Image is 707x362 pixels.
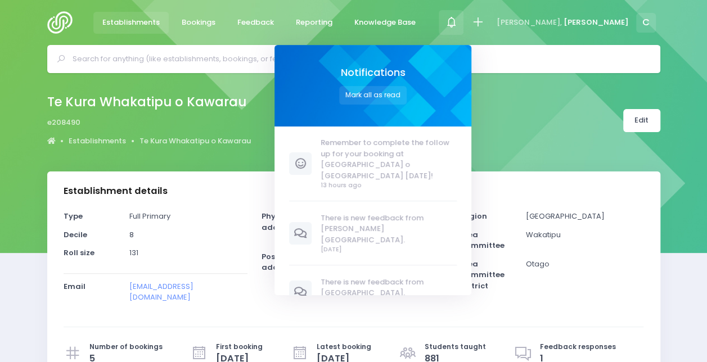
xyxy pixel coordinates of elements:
[262,251,294,273] strong: Postal address
[321,137,457,181] span: Remember to complete the follow up for your booking at [GEOGRAPHIC_DATA] o [GEOGRAPHIC_DATA] [DATE]!
[64,229,87,240] strong: Decile
[321,245,457,254] span: [DATE]
[321,181,457,190] span: 13 hours ago
[321,212,457,246] span: There is new feedback from [PERSON_NAME][GEOGRAPHIC_DATA].
[173,12,225,34] a: Bookings
[497,17,562,28] span: [PERSON_NAME],
[287,12,342,34] a: Reporting
[636,13,656,33] span: C
[321,277,457,298] span: There is new feedback from [GEOGRAPHIC_DATA].
[525,229,643,241] p: Wakatipu
[425,342,486,352] span: Students taught
[525,211,643,222] p: [GEOGRAPHIC_DATA]
[129,229,247,241] p: 8
[289,137,457,190] a: Remember to complete the follow up for your booking at [GEOGRAPHIC_DATA] o [GEOGRAPHIC_DATA] [DAT...
[47,94,246,110] h2: Te Kura Whakatipu o Kawarau
[237,17,274,28] span: Feedback
[182,17,215,28] span: Bookings
[64,247,94,258] strong: Roll size
[64,281,85,292] strong: Email
[460,259,505,291] strong: Area Committee District
[139,135,251,147] a: Te Kura Whakatipu o Kawarau
[47,117,80,128] span: e208490
[296,17,332,28] span: Reporting
[540,342,616,352] span: Feedback responses
[64,185,168,197] h3: Establishment details
[64,211,83,221] strong: Type
[340,67,405,79] span: Notifications
[525,259,643,270] p: Otago
[228,12,283,34] a: Feedback
[216,342,263,352] span: First booking
[289,277,457,307] a: There is new feedback from [GEOGRAPHIC_DATA].
[129,211,247,222] p: Full Primary
[73,51,645,67] input: Search for anything (like establishments, bookings, or feedback)
[262,211,294,233] strong: Physical address
[460,229,505,251] strong: Area Committee
[93,12,169,34] a: Establishments
[289,212,457,254] a: There is new feedback from [PERSON_NAME][GEOGRAPHIC_DATA]. [DATE]
[460,211,487,221] strong: Region
[345,12,425,34] a: Knowledge Base
[89,342,163,352] span: Number of bookings
[564,17,629,28] span: [PERSON_NAME]
[47,11,79,34] img: Logo
[69,135,126,147] a: Establishments
[339,86,407,105] button: Mark all as read
[102,17,160,28] span: Establishments
[317,342,371,352] span: Latest booking
[129,281,193,303] a: [EMAIL_ADDRESS][DOMAIN_NAME]
[354,17,416,28] span: Knowledge Base
[129,247,247,259] p: 131
[623,109,660,132] a: Edit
